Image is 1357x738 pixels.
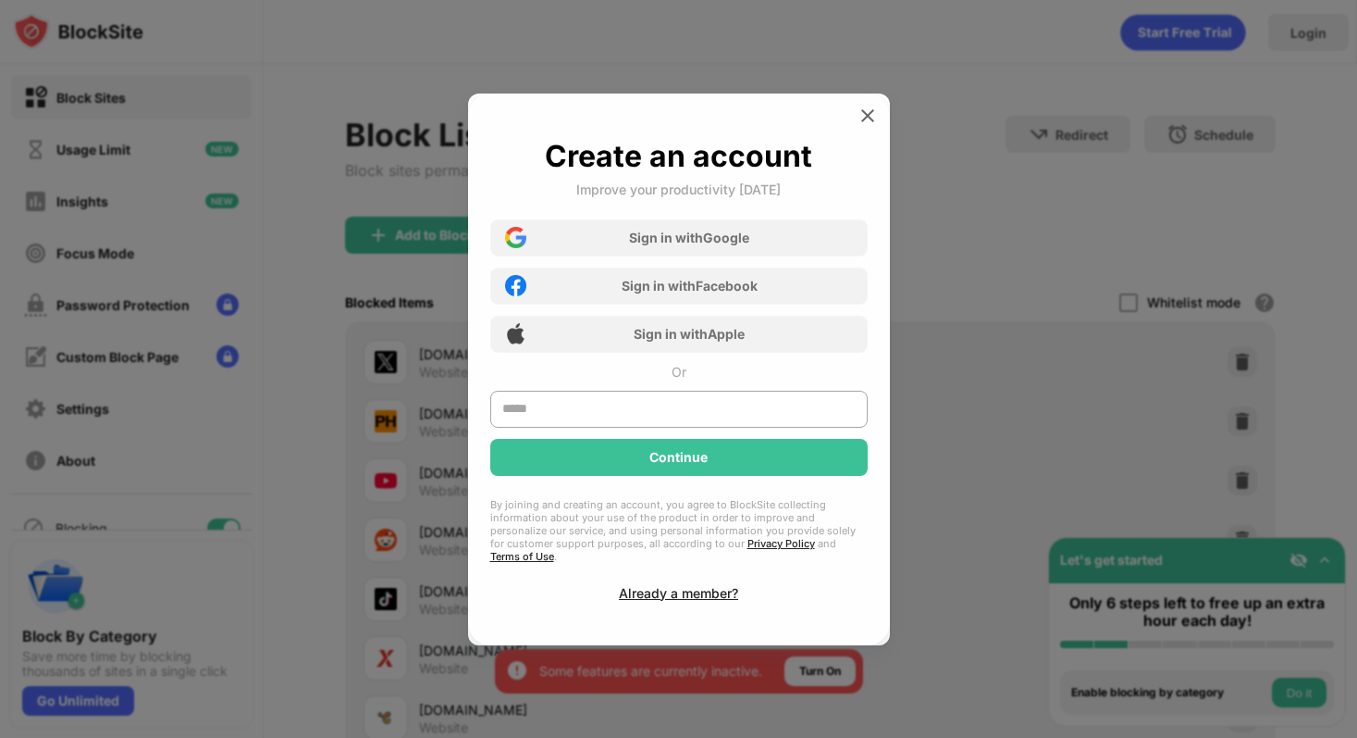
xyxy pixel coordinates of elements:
div: Sign in with Facebook [622,278,758,294]
div: Or [672,364,686,380]
div: Create an account [545,138,812,174]
img: facebook-icon.png [505,275,526,296]
div: Sign in with Google [629,230,749,245]
div: Improve your productivity [DATE] [576,181,781,197]
div: Already a member? [619,585,738,601]
img: google-icon.png [505,227,526,248]
a: Privacy Policy [747,537,815,550]
div: By joining and creating an account, you agree to BlockSite collecting information about your use ... [490,498,868,563]
div: Sign in with Apple [634,326,745,342]
img: apple-icon.png [505,323,526,344]
a: Terms of Use [490,550,554,563]
div: Continue [649,450,708,465]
